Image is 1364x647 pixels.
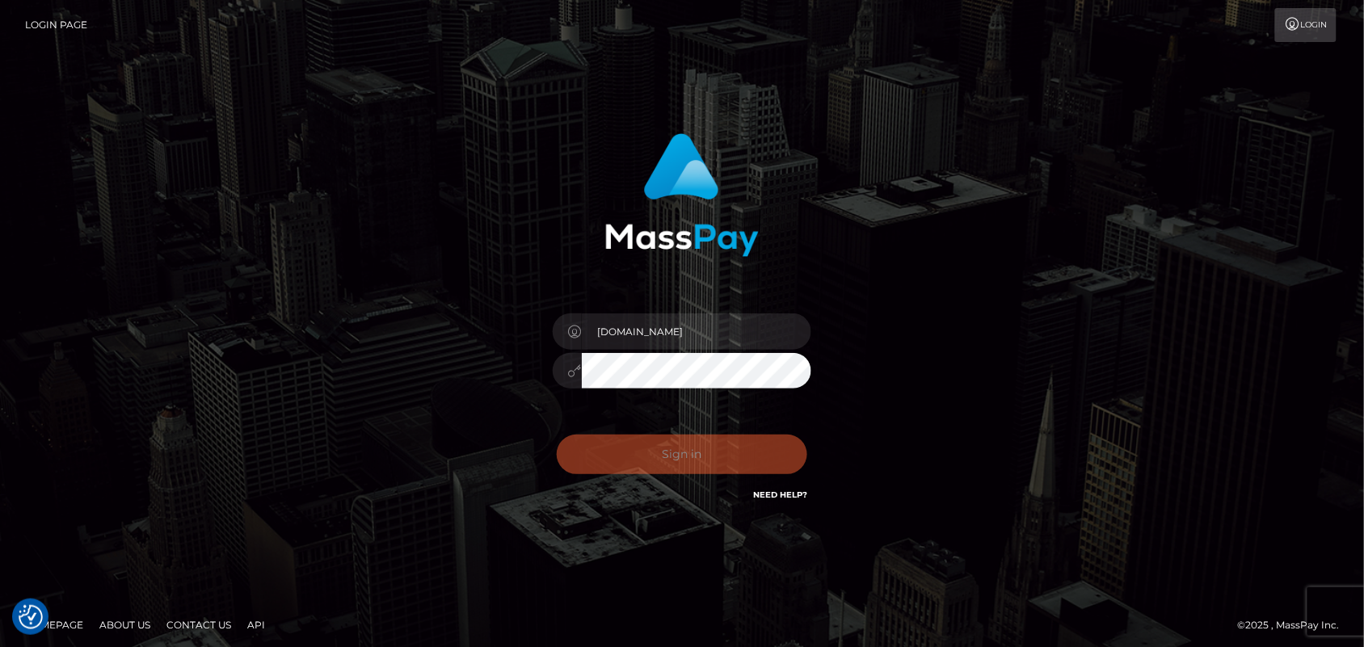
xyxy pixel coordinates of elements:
a: Login Page [25,8,87,42]
div: © 2025 , MassPay Inc. [1238,616,1352,634]
a: API [241,612,272,637]
a: Need Help? [753,489,807,500]
input: Username... [582,313,811,350]
a: About Us [93,612,157,637]
button: Consent Preferences [19,605,43,629]
img: MassPay Login [605,133,759,257]
a: Contact Us [160,612,238,637]
img: Revisit consent button [19,605,43,629]
a: Homepage [18,612,90,637]
a: Login [1275,8,1337,42]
